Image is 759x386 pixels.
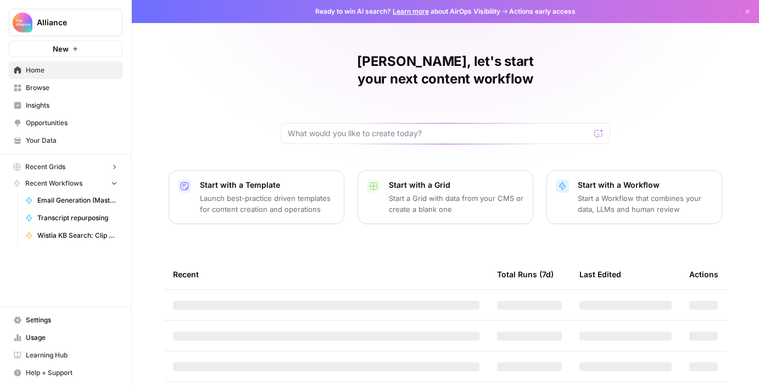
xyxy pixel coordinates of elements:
[9,9,122,36] button: Workspace: Alliance
[9,79,122,97] a: Browse
[9,41,122,57] button: New
[200,180,335,191] p: Start with a Template
[26,350,118,360] span: Learning Hub
[26,65,118,75] span: Home
[546,170,722,224] button: Start with a WorkflowStart a Workflow that combines your data, LLMs and human review
[26,83,118,93] span: Browse
[20,192,122,209] a: Email Generation (Master)
[9,364,122,382] button: Help + Support
[37,17,103,28] span: Alliance
[509,7,576,16] span: Actions early access
[173,259,479,289] div: Recent
[9,175,122,192] button: Recent Workflows
[37,195,118,205] span: Email Generation (Master)
[497,259,554,289] div: Total Runs (7d)
[578,193,713,215] p: Start a Workflow that combines your data, LLMs and human review
[9,346,122,364] a: Learning Hub
[20,227,122,244] a: Wistia KB Search: Clip & Takeaway Generator
[288,128,590,139] input: What would you like to create today?
[26,333,118,343] span: Usage
[200,193,335,215] p: Launch best-practice driven templates for content creation and operations
[389,180,524,191] p: Start with a Grid
[9,311,122,329] a: Settings
[281,53,610,88] h1: [PERSON_NAME], let's start your next content workflow
[26,100,118,110] span: Insights
[9,114,122,132] a: Opportunities
[9,329,122,346] a: Usage
[315,7,500,16] span: Ready to win AI search? about AirOps Visibility
[37,213,118,223] span: Transcript repurposing
[9,97,122,114] a: Insights
[579,259,621,289] div: Last Edited
[26,136,118,146] span: Your Data
[37,231,118,240] span: Wistia KB Search: Clip & Takeaway Generator
[26,315,118,325] span: Settings
[13,13,32,32] img: Alliance Logo
[9,132,122,149] a: Your Data
[389,193,524,215] p: Start a Grid with data from your CMS or create a blank one
[9,159,122,175] button: Recent Grids
[25,178,82,188] span: Recent Workflows
[9,61,122,79] a: Home
[169,170,344,224] button: Start with a TemplateLaunch best-practice driven templates for content creation and operations
[26,368,118,378] span: Help + Support
[358,170,533,224] button: Start with a GridStart a Grid with data from your CMS or create a blank one
[26,118,118,128] span: Opportunities
[53,43,69,54] span: New
[20,209,122,227] a: Transcript repurposing
[393,7,429,15] a: Learn more
[689,259,718,289] div: Actions
[25,162,65,172] span: Recent Grids
[578,180,713,191] p: Start with a Workflow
